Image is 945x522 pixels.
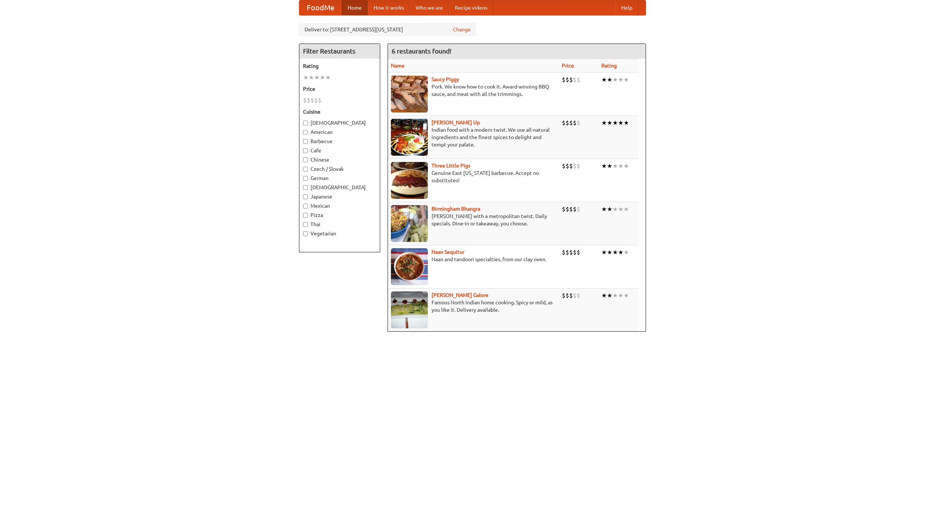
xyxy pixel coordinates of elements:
[303,96,307,104] li: $
[569,76,573,84] li: $
[303,156,376,163] label: Chinese
[577,205,580,213] li: $
[342,0,368,15] a: Home
[612,248,618,256] li: ★
[601,162,607,170] li: ★
[453,26,471,33] a: Change
[573,291,577,300] li: $
[623,76,629,84] li: ★
[303,213,308,218] input: Pizza
[562,119,566,127] li: $
[303,165,376,173] label: Czech / Slovak
[573,162,577,170] li: $
[577,162,580,170] li: $
[303,121,308,125] input: [DEMOGRAPHIC_DATA]
[303,222,308,227] input: Thai
[566,291,569,300] li: $
[573,205,577,213] li: $
[303,128,376,136] label: American
[612,76,618,84] li: ★
[391,162,428,199] img: littlepigs.jpg
[303,130,308,135] input: American
[303,158,308,162] input: Chinese
[303,148,308,153] input: Cafe
[432,292,488,298] b: [PERSON_NAME] Galore
[618,248,623,256] li: ★
[623,205,629,213] li: ★
[303,73,309,82] li: ★
[309,73,314,82] li: ★
[562,162,566,170] li: $
[566,162,569,170] li: $
[623,291,629,300] li: ★
[432,76,459,82] a: Saucy Piggy
[391,119,428,156] img: curryup.jpg
[566,119,569,127] li: $
[307,96,310,104] li: $
[303,174,376,182] label: German
[612,119,618,127] li: ★
[303,85,376,93] h5: Price
[314,73,320,82] li: ★
[391,212,556,227] p: [PERSON_NAME] with a metropolitan twist. Daily specials. Dine-in or takeaway, you choose.
[303,194,308,199] input: Japanese
[303,231,308,236] input: Vegetarian
[577,248,580,256] li: $
[320,73,325,82] li: ★
[303,138,376,145] label: Barbecue
[303,211,376,219] label: Pizza
[618,205,623,213] li: ★
[314,96,318,104] li: $
[303,147,376,154] label: Cafe
[299,0,342,15] a: FoodMe
[607,205,612,213] li: ★
[612,162,618,170] li: ★
[391,63,405,69] a: Name
[303,184,376,191] label: [DEMOGRAPHIC_DATA]
[607,119,612,127] li: ★
[391,205,428,242] img: bhangra.jpg
[569,162,573,170] li: $
[569,205,573,213] li: $
[303,221,376,228] label: Thai
[623,119,629,127] li: ★
[601,76,607,84] li: ★
[573,76,577,84] li: $
[410,0,449,15] a: Who we are
[432,206,480,212] a: Birmingham Bhangra
[562,63,574,69] a: Price
[601,63,617,69] a: Rating
[303,119,376,127] label: [DEMOGRAPHIC_DATA]
[601,205,607,213] li: ★
[432,249,464,255] b: Naan Sequitur
[562,248,566,256] li: $
[607,291,612,300] li: ★
[392,48,451,55] ng-pluralize: 6 restaurants found!
[303,167,308,172] input: Czech / Slovak
[391,291,428,328] img: currygalore.jpg
[607,76,612,84] li: ★
[391,76,428,113] img: saucy.jpg
[391,126,556,148] p: Indian food with a modern twist. We use all-natural ingredients and the finest spices to delight ...
[318,96,322,104] li: $
[391,299,556,314] p: Famous North Indian home cooking. Spicy or mild, as you like it. Delivery available.
[562,205,566,213] li: $
[432,163,470,169] a: Three Little Pigs
[623,248,629,256] li: ★
[432,120,480,125] a: [PERSON_NAME] Up
[618,119,623,127] li: ★
[573,119,577,127] li: $
[607,162,612,170] li: ★
[612,205,618,213] li: ★
[310,96,314,104] li: $
[612,291,618,300] li: ★
[299,44,380,59] h4: Filter Restaurants
[449,0,493,15] a: Recipe videos
[618,291,623,300] li: ★
[577,76,580,84] li: $
[562,76,566,84] li: $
